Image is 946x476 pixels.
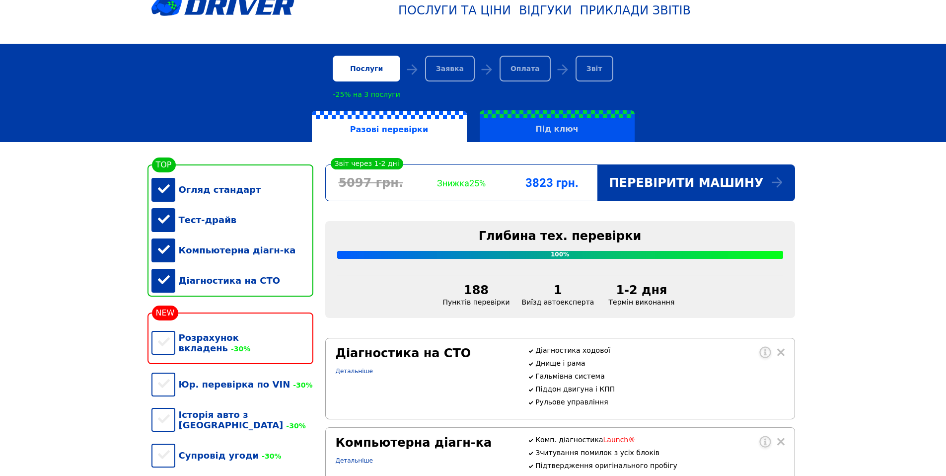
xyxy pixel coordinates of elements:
[519,3,572,17] div: Відгуки
[535,449,784,457] p: Зчитування помилок з усіх блоків
[228,345,250,353] span: -30%
[535,372,784,380] p: Гальмівна система
[480,110,635,142] label: Під ключ
[469,178,486,188] span: 25%
[336,436,516,450] div: Компьютерна діагн-ка
[290,381,312,389] span: -30%
[336,368,373,375] a: Детальніше
[500,56,551,81] div: Оплата
[336,346,516,360] div: Діагностика на СТО
[326,176,416,190] div: 5097 грн.
[151,205,313,235] div: Тест-драйв
[151,440,313,471] div: Супровід угоди
[603,436,636,444] span: Launch®
[580,3,691,17] div: Приклади звітів
[283,422,305,430] span: -30%
[151,399,313,440] div: Історія авто з [GEOGRAPHIC_DATA]
[151,235,313,265] div: Компьютерна діагн-ка
[425,56,475,81] div: Заявка
[522,283,594,297] div: 1
[151,369,313,399] div: Юр. перевірка по VIN
[535,398,784,406] p: Рульове управління
[398,3,511,17] div: Послуги та Ціни
[336,457,373,464] a: Детальніше
[151,265,313,296] div: Діагностика на СТО
[535,346,784,354] p: Діагностика ходової
[600,283,683,306] div: Термін виконання
[333,56,400,81] div: Послуги
[473,110,641,142] a: Під ключ
[259,452,281,460] span: -30%
[516,283,600,306] div: Виїзд автоексперта
[337,229,783,243] div: Глибина тех. перевірки
[437,283,516,306] div: Пунктів перевірки
[312,111,467,143] label: Разові перевірки
[597,165,795,201] div: Перевірити машину
[535,462,784,470] p: Підтвердження оригінального пробігу
[535,436,784,444] p: Комп. діагностика
[333,90,400,98] div: -25% на 3 послуги
[535,359,784,367] p: Днище і рама
[151,322,313,363] div: Розрахунок вкладень
[337,251,783,259] div: 100%
[535,385,784,393] p: Піддон двигуна і КПП
[507,176,597,190] div: 3823 грн.
[416,178,507,188] div: Знижка
[576,56,613,81] div: Звіт
[606,283,677,297] div: 1-2 дня
[151,174,313,205] div: Огляд стандарт
[443,283,510,297] div: 188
